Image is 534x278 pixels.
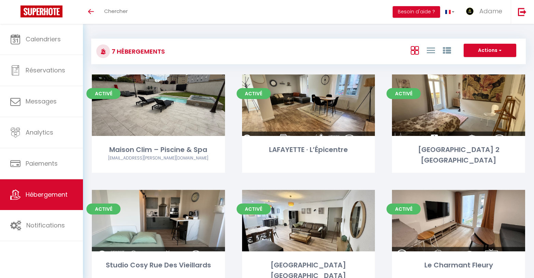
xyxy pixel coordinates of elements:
span: Activé [387,204,421,214]
span: Calendriers [26,35,61,43]
span: Activé [387,88,421,99]
span: Analytics [26,128,53,137]
span: Paiements [26,159,58,168]
span: Activé [86,88,121,99]
span: Activé [237,88,271,99]
div: [GEOGRAPHIC_DATA] 2 [GEOGRAPHIC_DATA] [392,144,525,166]
span: Activé [237,204,271,214]
a: Vue en Liste [427,44,435,56]
img: ... [465,6,475,16]
span: Activé [86,204,121,214]
span: Adame [479,7,502,15]
div: LAFAYETTE · L’Épicentre [242,144,375,155]
img: Super Booking [20,5,62,17]
span: Notifications [26,221,65,230]
div: Airbnb [92,155,225,162]
h3: 7 Hébergements [110,44,165,59]
div: Le Charmant Fleury [392,260,525,270]
span: Réservations [26,66,65,74]
div: Maison Clim – Piscine & Spa [92,144,225,155]
a: Vue en Box [411,44,419,56]
a: Vue par Groupe [443,44,451,56]
span: Chercher [104,8,128,15]
img: logout [518,8,526,16]
button: Actions [464,44,516,57]
button: Besoin d'aide ? [393,6,440,18]
span: Hébergement [26,190,68,199]
span: Messages [26,97,57,106]
div: Studio Cosy Rue Des Vieillards [92,260,225,270]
